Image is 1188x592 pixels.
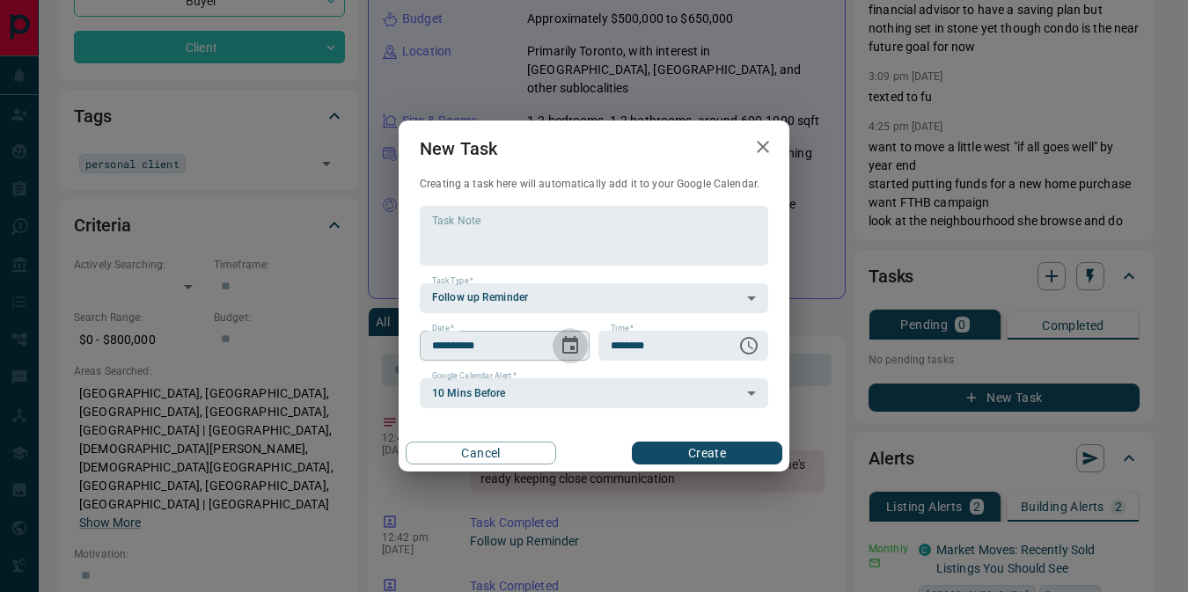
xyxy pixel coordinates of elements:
[406,442,556,464] button: Cancel
[420,177,768,192] p: Creating a task here will automatically add it to your Google Calendar.
[553,328,588,363] button: Choose date, selected date is Sep 17, 2025
[432,370,517,382] label: Google Calendar Alert
[420,283,768,313] div: Follow up Reminder
[611,323,634,334] label: Time
[432,275,473,287] label: Task Type
[632,442,782,464] button: Create
[399,121,518,177] h2: New Task
[731,328,766,363] button: Choose time, selected time is 6:00 AM
[432,323,454,334] label: Date
[420,378,768,408] div: 10 Mins Before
